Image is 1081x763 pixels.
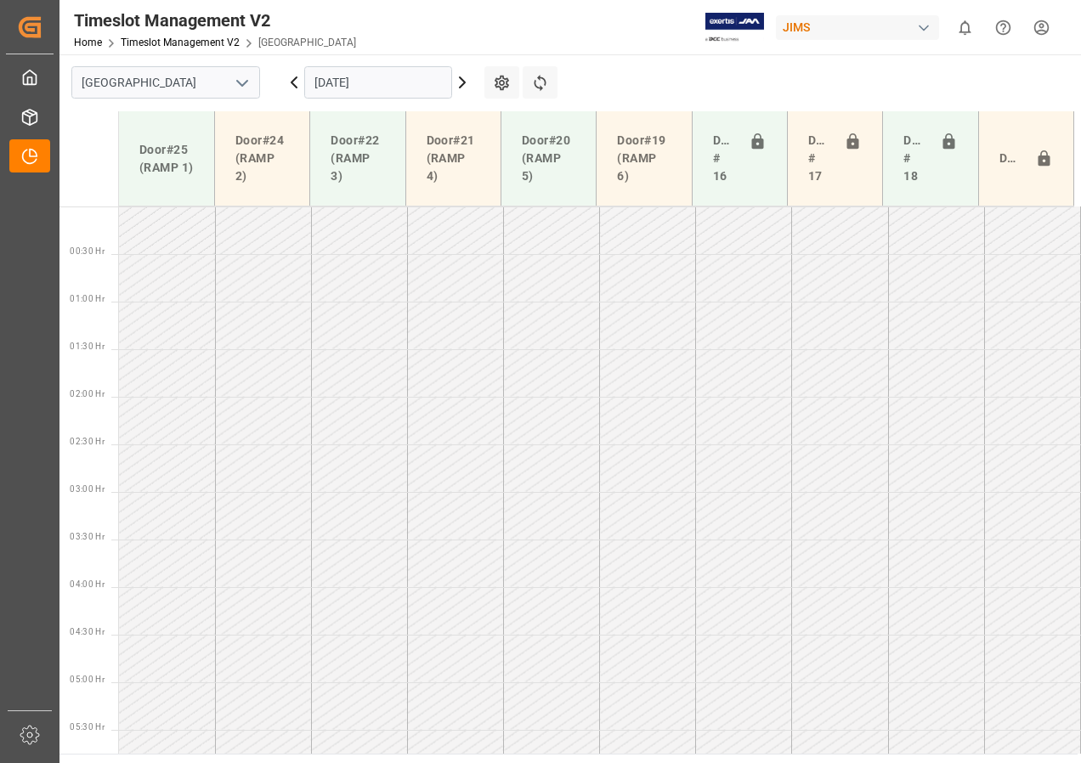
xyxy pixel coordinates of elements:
button: show 0 new notifications [946,8,984,47]
span: 00:30 Hr [70,246,105,256]
span: 02:00 Hr [70,389,105,398]
div: Door#23 [993,143,1028,175]
div: JIMS [776,15,939,40]
span: 05:00 Hr [70,675,105,684]
button: Help Center [984,8,1022,47]
div: Doors # 16 [706,125,742,192]
button: open menu [229,70,254,96]
button: JIMS [776,11,946,43]
span: 04:00 Hr [70,579,105,589]
div: Door#25 (RAMP 1) [133,134,201,184]
div: Door#21 (RAMP 4) [420,125,487,192]
input: DD-MM-YYYY [304,66,452,99]
div: Doors # 18 [897,125,932,192]
span: 03:00 Hr [70,484,105,494]
div: Doors # 17 [801,125,837,192]
span: 01:00 Hr [70,294,105,303]
div: Door#19 (RAMP 6) [610,125,677,192]
div: Door#22 (RAMP 3) [324,125,391,192]
span: 01:30 Hr [70,342,105,351]
input: Type to search/select [71,66,260,99]
span: 03:30 Hr [70,532,105,541]
div: Timeslot Management V2 [74,8,356,33]
div: Door#24 (RAMP 2) [229,125,296,192]
span: 05:30 Hr [70,722,105,732]
a: Timeslot Management V2 [121,37,240,48]
a: Home [74,37,102,48]
span: 02:30 Hr [70,437,105,446]
span: 04:30 Hr [70,627,105,636]
div: Door#20 (RAMP 5) [515,125,582,192]
img: Exertis%20JAM%20-%20Email%20Logo.jpg_1722504956.jpg [705,13,764,42]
